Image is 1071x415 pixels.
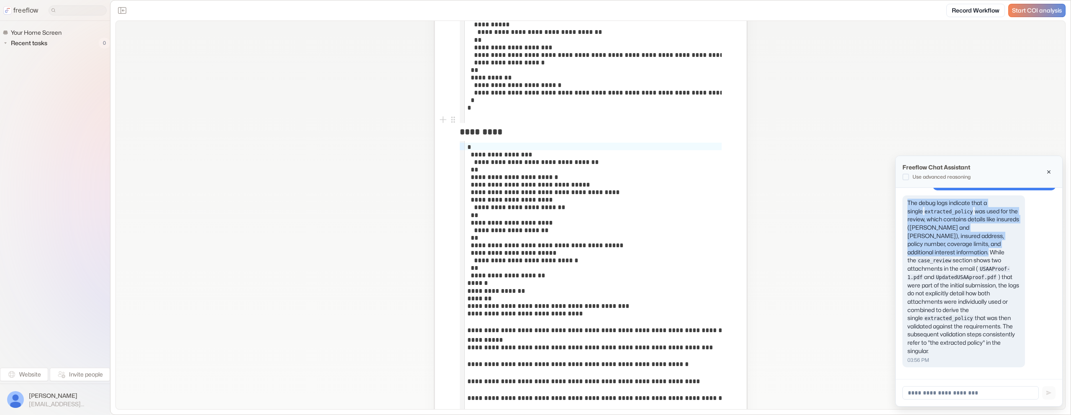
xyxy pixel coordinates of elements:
[99,38,110,49] span: 0
[29,392,103,400] span: [PERSON_NAME]
[438,115,448,125] button: Add block
[946,4,1005,17] a: Record Workflow
[115,4,129,17] button: Close the sidebar
[1012,7,1062,14] span: Start COI analysis
[13,5,38,15] p: freeflow
[912,173,971,181] p: Use advanced reasoning
[3,38,51,48] button: Recent tasks
[9,39,50,47] span: Recent tasks
[907,356,1020,364] p: 03:56 PM
[923,315,975,321] code: extracted_policy
[923,209,975,215] code: extracted_policy
[916,258,953,264] code: case_review
[7,391,24,408] img: profile
[1008,4,1066,17] a: Start COI analysis
[1042,165,1056,179] button: Close chat
[907,248,1019,354] span: While the section shows two attachments in the email ( and ) that were part of the initial submis...
[3,5,38,15] a: freeflow
[3,28,65,38] a: Your Home Screen
[902,163,970,172] p: Freeflow Chat Assistant
[50,368,110,381] button: Invite people
[907,199,1019,256] span: The debug logs indicate that a single was used for the review, which contains details like insure...
[9,28,64,37] span: Your Home Screen
[448,115,458,125] button: Open block menu
[29,400,103,408] span: [EMAIL_ADDRESS][DOMAIN_NAME]
[5,389,105,410] button: [PERSON_NAME][EMAIL_ADDRESS][DOMAIN_NAME]
[934,274,998,280] code: UpdatedUSAAproof.pdf
[1042,386,1056,400] button: Send message
[907,266,1010,280] code: USAAProof-1.pdf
